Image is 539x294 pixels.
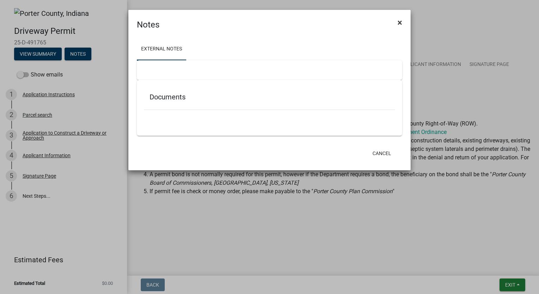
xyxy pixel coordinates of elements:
[392,13,408,32] button: Close
[398,18,402,27] span: ×
[367,147,397,160] button: Cancel
[150,93,389,101] h5: Documents
[137,18,159,31] h4: Notes
[137,38,186,61] a: External Notes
